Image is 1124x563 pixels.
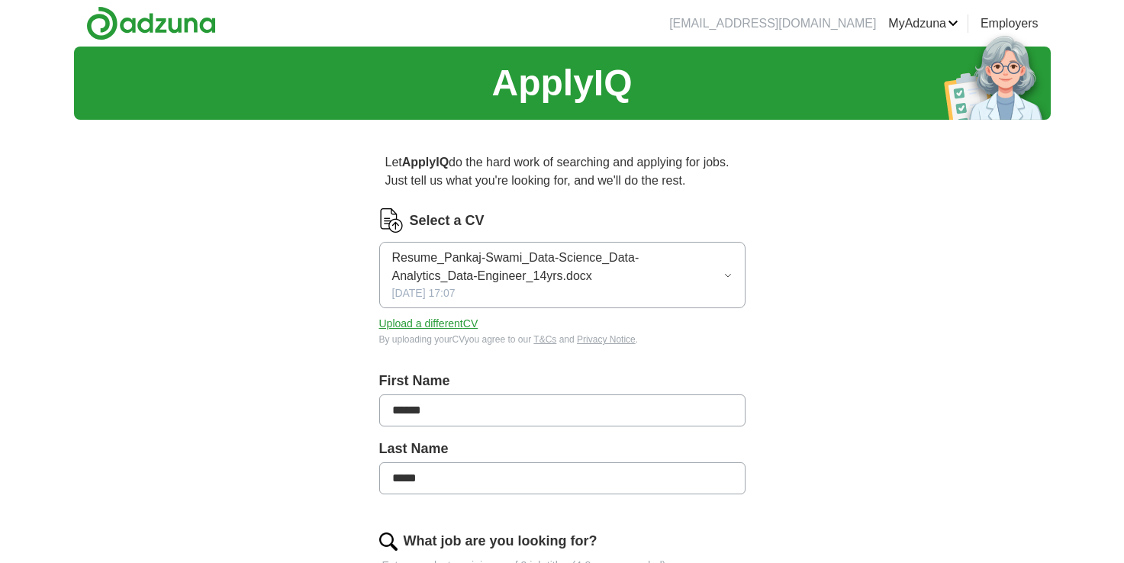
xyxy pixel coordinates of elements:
p: Let do the hard work of searching and applying for jobs. Just tell us what you're looking for, an... [379,147,746,196]
a: Privacy Notice [577,334,636,345]
label: Select a CV [410,211,485,231]
li: [EMAIL_ADDRESS][DOMAIN_NAME] [669,14,876,33]
button: Upload a differentCV [379,316,478,332]
strong: ApplyIQ [402,156,449,169]
h1: ApplyIQ [491,56,632,111]
button: Resume_Pankaj-Swami_Data-Science_Data-Analytics_Data-Engineer_14yrs.docx[DATE] 17:07 [379,242,746,308]
label: What job are you looking for? [404,531,597,552]
label: Last Name [379,439,746,459]
a: Employers [981,14,1039,33]
a: T&Cs [533,334,556,345]
label: First Name [379,371,746,391]
img: CV Icon [379,208,404,233]
span: [DATE] 17:07 [392,285,456,301]
span: Resume_Pankaj-Swami_Data-Science_Data-Analytics_Data-Engineer_14yrs.docx [392,249,723,285]
img: search.png [379,532,398,551]
a: MyAdzuna [888,14,958,33]
img: Adzuna logo [86,6,216,40]
div: By uploading your CV you agree to our and . [379,333,746,346]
